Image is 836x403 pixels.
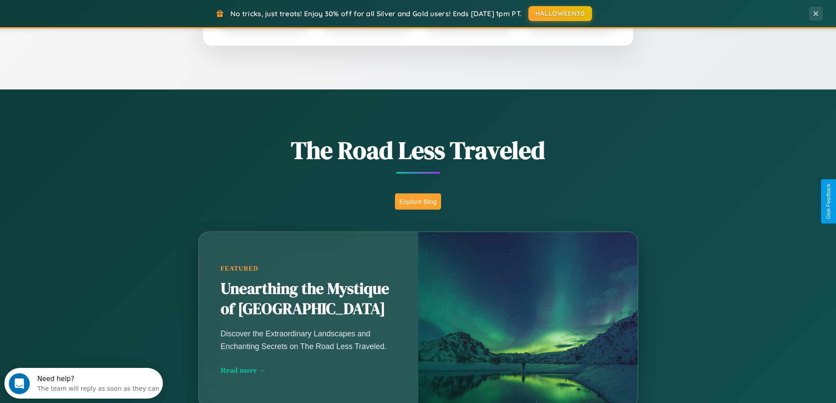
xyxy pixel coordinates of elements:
iframe: Intercom live chat discovery launcher [4,368,163,399]
div: Give Feedback [825,184,832,219]
div: Read more → [221,366,396,375]
h1: The Road Less Traveled [155,133,682,167]
div: Open Intercom Messenger [4,4,163,28]
div: The team will reply as soon as they can [33,14,155,24]
p: Discover the Extraordinary Landscapes and Enchanting Secrets on The Road Less Traveled. [221,328,396,352]
iframe: Intercom live chat [9,373,30,394]
button: Explore Blog [395,193,441,210]
h2: Unearthing the Mystique of [GEOGRAPHIC_DATA] [221,279,396,319]
div: Featured [221,265,396,272]
button: HALLOWEEN30 [528,6,592,21]
span: No tricks, just treats! Enjoy 30% off for all Silver and Gold users! Ends [DATE] 1pm PT. [230,9,522,18]
div: Need help? [33,7,155,14]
